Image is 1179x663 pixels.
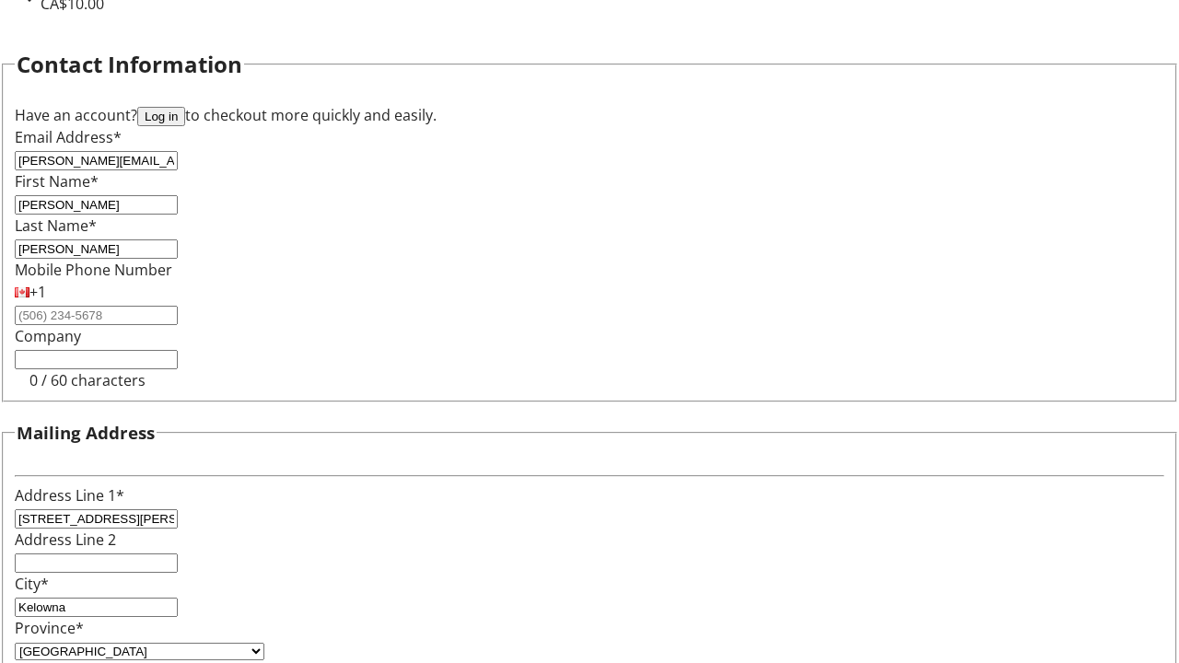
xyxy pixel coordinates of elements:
[29,370,146,390] tr-character-limit: 0 / 60 characters
[15,485,124,506] label: Address Line 1*
[17,420,155,446] h3: Mailing Address
[15,529,116,550] label: Address Line 2
[15,171,99,192] label: First Name*
[17,48,242,81] h2: Contact Information
[15,127,122,147] label: Email Address*
[15,574,49,594] label: City*
[15,260,172,280] label: Mobile Phone Number
[15,306,178,325] input: (506) 234-5678
[137,107,185,126] button: Log in
[15,215,97,236] label: Last Name*
[15,509,178,529] input: Address
[15,326,81,346] label: Company
[15,104,1164,126] div: Have an account? to checkout more quickly and easily.
[15,618,84,638] label: Province*
[15,598,178,617] input: City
